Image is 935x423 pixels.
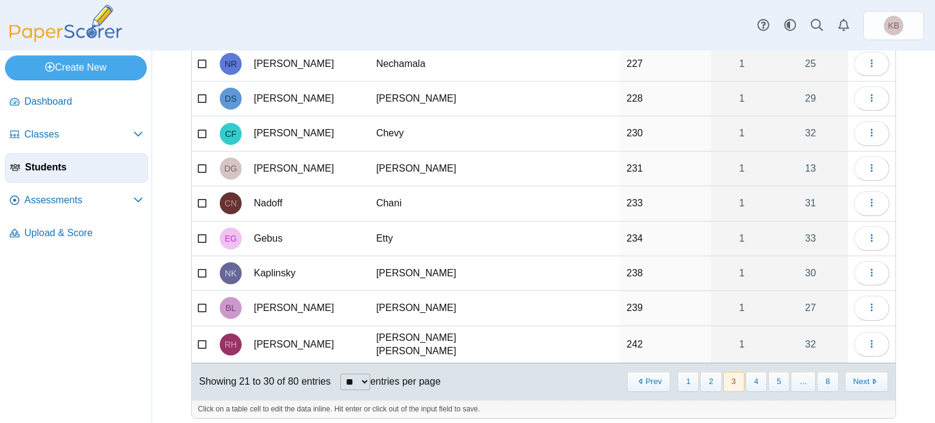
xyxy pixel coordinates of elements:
a: 31 [773,186,848,220]
button: 1 [678,372,699,392]
span: Dashboard [24,95,143,108]
span: Devorah Stern [225,94,236,103]
button: 3 [723,372,744,392]
td: Chevy [370,116,492,151]
td: 227 [620,47,710,82]
span: Upload & Score [24,226,143,240]
a: Upload & Score [5,219,148,248]
span: Etty Gebus [225,234,237,243]
span: Assessments [24,194,133,207]
td: [PERSON_NAME] [248,47,370,82]
td: 231 [620,152,710,186]
td: [PERSON_NAME] [370,152,492,186]
td: Nadoff [248,186,370,221]
button: Next [845,372,888,392]
a: 1 [711,222,773,256]
td: [PERSON_NAME] [370,291,492,326]
a: 32 [773,326,848,363]
a: 1 [711,82,773,116]
span: Chevy Finkel [225,130,237,138]
td: [PERSON_NAME] [370,256,492,291]
nav: pagination [626,372,888,392]
span: Nechamala Rotenberg [225,60,237,68]
td: 230 [620,116,710,151]
td: 233 [620,186,710,221]
button: Previous [627,372,670,392]
button: 5 [768,372,790,392]
button: 4 [746,372,767,392]
td: 234 [620,222,710,256]
td: Etty [370,222,492,256]
td: Chani [370,186,492,221]
a: 27 [773,291,848,325]
a: 30 [773,256,848,290]
td: 239 [620,291,710,326]
a: PaperScorer [5,33,127,44]
td: [PERSON_NAME] [248,326,370,364]
span: Kerem Bais Yaakov [888,21,900,30]
span: Nechama Kaplinsky [225,269,236,278]
span: Students [25,161,142,174]
span: Basya Lurie [225,304,236,312]
td: 238 [620,256,710,291]
td: [PERSON_NAME] [248,116,370,151]
div: Click on a table cell to edit the data inline. Hit enter or click out of the input field to save. [192,400,895,418]
a: 1 [711,47,773,81]
a: 1 [711,326,773,363]
a: 33 [773,222,848,256]
span: Classes [24,128,133,141]
td: Kaplinsky [248,256,370,291]
td: [PERSON_NAME] [PERSON_NAME] [370,326,492,364]
td: 228 [620,82,710,116]
td: 242 [620,326,710,364]
td: [PERSON_NAME] [248,291,370,326]
a: Assessments [5,186,148,215]
button: 2 [700,372,721,392]
span: Devora Goldstein [225,164,237,173]
a: 1 [711,256,773,290]
td: [PERSON_NAME] [370,82,492,116]
a: 32 [773,116,848,150]
span: … [791,372,816,392]
span: Kerem Bais Yaakov [884,16,903,35]
a: Create New [5,55,147,80]
td: Gebus [248,222,370,256]
a: 1 [711,152,773,186]
td: [PERSON_NAME] [248,152,370,186]
span: Rivka Nechama Herzberg [225,340,237,349]
a: Classes [5,121,148,150]
span: Chani Nadoff [225,199,237,208]
a: Dashboard [5,88,148,117]
img: PaperScorer [5,5,127,42]
div: Showing 21 to 30 of 80 entries [192,363,331,400]
a: 29 [773,82,848,116]
a: Kerem Bais Yaakov [863,11,924,40]
a: Students [5,153,148,183]
a: 13 [773,152,848,186]
a: Alerts [830,12,857,39]
a: 1 [711,116,773,150]
a: 1 [711,291,773,325]
td: Nechamala [370,47,492,82]
a: 1 [711,186,773,220]
a: 25 [773,47,848,81]
label: entries per page [370,376,441,386]
td: [PERSON_NAME] [248,82,370,116]
button: 8 [817,372,838,392]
